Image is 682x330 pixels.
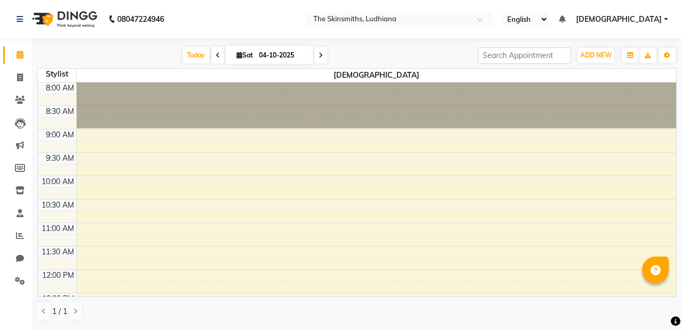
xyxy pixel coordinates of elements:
input: 2025-10-04 [256,47,309,63]
span: [DEMOGRAPHIC_DATA] [77,69,677,82]
div: 11:30 AM [39,246,76,258]
div: 12:00 PM [40,270,76,281]
div: 10:00 AM [39,176,76,187]
span: [DEMOGRAPHIC_DATA] [576,14,662,25]
button: ADD NEW [578,48,614,63]
div: 8:30 AM [44,106,76,117]
div: 11:00 AM [39,223,76,234]
div: 10:30 AM [39,200,76,211]
div: 9:30 AM [44,153,76,164]
span: Sat [234,51,256,59]
span: 1 / 1 [52,306,67,317]
div: 8:00 AM [44,82,76,94]
div: Stylist [38,69,76,80]
div: 12:30 PM [40,293,76,304]
b: 08047224946 [117,4,164,34]
input: Search Appointment [478,47,571,64]
span: Today [183,47,209,63]
img: logo [27,4,100,34]
span: ADD NEW [580,51,612,59]
div: 9:00 AM [44,129,76,141]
